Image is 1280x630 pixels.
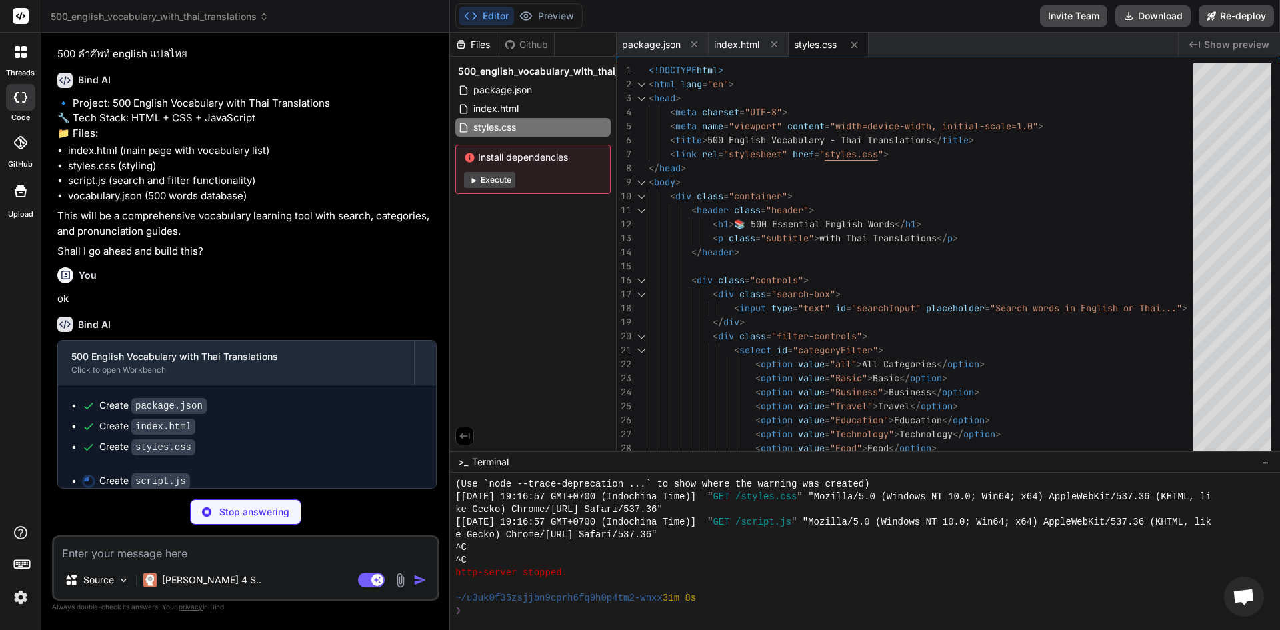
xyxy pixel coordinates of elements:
[617,301,631,315] div: 18
[633,175,650,189] div: Click to collapse the range.
[771,288,835,300] span: "search-box"
[617,273,631,287] div: 16
[455,554,467,567] span: ^C
[702,78,707,90] span: =
[718,232,723,244] span: p
[718,288,734,300] span: div
[455,567,567,579] span: http-server stopped.
[761,442,793,454] span: option
[825,120,830,132] span: =
[691,246,702,258] span: </
[633,189,650,203] div: Click to collapse the range.
[745,106,782,118] span: "UTF-8"
[455,478,869,491] span: (Use `node --trace-deprecation ...` to show where the warning was created)
[830,400,873,412] span: "Travel"
[68,143,437,159] li: index.html (main page with vocabulary list)
[899,372,910,384] span: </
[78,73,111,87] h6: Bind AI
[878,148,883,160] span: "
[761,414,793,426] span: option
[617,91,631,105] div: 3
[798,372,825,384] span: value
[68,159,437,174] li: styles.css (styling)
[926,302,985,314] span: placeholder
[985,414,990,426] span: >
[723,316,739,328] span: div
[825,386,830,398] span: =
[649,92,654,104] span: <
[675,92,681,104] span: >
[942,414,953,426] span: </
[11,112,30,123] label: code
[729,232,755,244] span: class
[963,428,995,440] span: option
[707,78,729,90] span: "en"
[713,232,718,244] span: <
[99,440,195,454] div: Create
[803,274,809,286] span: >
[791,516,1211,529] span: " "Mozilla/5.0 (Windows NT 10.0; Win64; x64) AppleWebKit/537.36 (KHTML, lik
[713,491,729,503] span: GET
[702,246,734,258] span: header
[670,148,675,160] span: <
[617,413,631,427] div: 26
[953,428,963,440] span: </
[921,400,953,412] span: option
[825,358,830,370] span: =
[617,399,631,413] div: 25
[617,147,631,161] div: 7
[675,120,697,132] span: meta
[702,106,739,118] span: charset
[953,400,958,412] span: >
[79,269,97,282] h6: You
[654,92,675,104] span: head
[1204,38,1269,51] span: Show preview
[617,385,631,399] div: 24
[633,91,650,105] div: Click to collapse the range.
[969,134,974,146] span: >
[617,287,631,301] div: 17
[745,274,750,286] span: =
[942,372,947,384] span: >
[622,38,681,51] span: package.json
[798,442,825,454] span: value
[761,372,793,384] span: option
[8,209,33,220] label: Upload
[675,148,697,160] span: link
[1262,455,1269,469] span: −
[761,232,814,244] span: "subtitle"
[755,442,761,454] span: <
[761,400,793,412] span: option
[393,573,408,588] img: attachment
[649,176,654,188] span: <
[974,386,979,398] span: >
[990,302,1182,314] span: "Search words in English or Thai..."
[798,414,825,426] span: value
[819,148,825,160] span: "
[702,134,707,146] span: >
[798,428,825,440] span: value
[464,151,602,164] span: Install dependencies
[755,428,761,440] span: <
[755,386,761,398] span: <
[787,120,825,132] span: content
[771,330,862,342] span: "filter-controls"
[713,316,723,328] span: </
[825,428,830,440] span: =
[739,344,771,356] span: select
[735,516,791,529] span: /script.js
[729,120,782,132] span: "viewport"
[947,232,953,244] span: p
[862,358,937,370] span: All Categories
[617,133,631,147] div: 6
[931,134,942,146] span: </
[729,218,734,230] span: >
[953,232,958,244] span: >
[942,134,969,146] span: title
[851,302,921,314] span: "searchInput"
[143,573,157,587] img: Claude 4 Sonnet
[455,516,713,529] span: [[DATE] 19:16:57 GMT+0700 (Indochina Time)] "
[729,78,734,90] span: >
[910,400,921,412] span: </
[1182,302,1187,314] span: >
